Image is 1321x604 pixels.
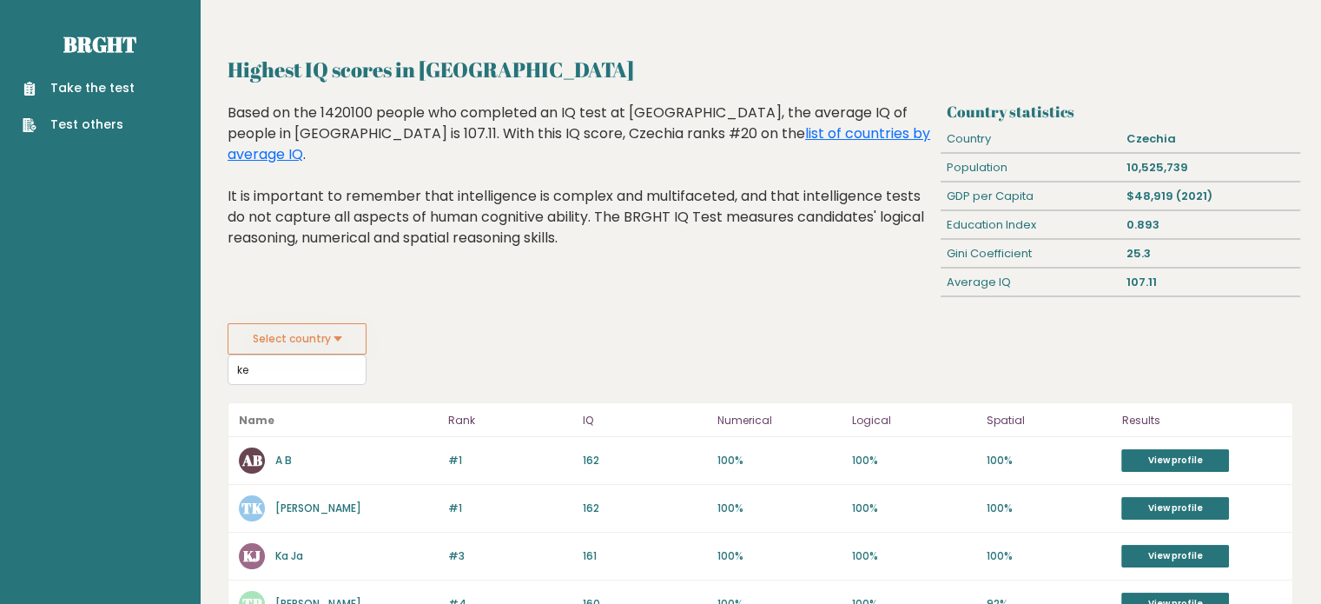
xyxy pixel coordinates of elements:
a: list of countries by average IQ [228,123,930,164]
p: #1 [448,501,572,516]
a: View profile [1121,545,1229,567]
p: 100% [987,453,1111,468]
div: Gini Coefficient [941,240,1120,268]
div: Country [941,125,1120,153]
p: #3 [448,548,572,564]
p: Numerical [717,410,842,431]
p: 100% [852,501,976,516]
div: Population [941,154,1120,182]
p: 162 [583,501,707,516]
div: Based on the 1420100 people who completed an IQ test at [GEOGRAPHIC_DATA], the average IQ of peop... [228,103,934,275]
a: View profile [1121,449,1229,472]
div: Czechia [1120,125,1300,153]
div: Education Index [941,211,1120,239]
h2: Highest IQ scores in [GEOGRAPHIC_DATA] [228,54,1293,85]
p: 100% [717,453,842,468]
p: 161 [583,548,707,564]
text: AB [241,450,262,470]
a: Ka Ja [275,548,303,563]
a: [PERSON_NAME] [275,501,361,515]
p: 162 [583,453,707,468]
a: View profile [1121,497,1229,520]
div: Average IQ [941,269,1120,296]
b: Name [239,413,274,428]
p: 100% [852,453,976,468]
p: 100% [852,548,976,564]
a: Test others [23,116,135,134]
p: #1 [448,453,572,468]
div: GDP per Capita [941,183,1120,210]
div: 0.893 [1120,211,1300,239]
text: TK [241,498,263,518]
p: 100% [717,548,842,564]
p: 100% [717,501,842,516]
p: Logical [852,410,976,431]
div: 10,525,739 [1120,154,1300,182]
a: Brght [63,30,136,58]
button: Select country [228,323,367,355]
p: Results [1121,410,1282,431]
div: $48,919 (2021) [1120,183,1300,210]
p: 100% [987,548,1111,564]
p: IQ [583,410,707,431]
h3: Country statistics [947,103,1293,121]
div: 25.3 [1120,240,1300,268]
text: KJ [243,546,261,566]
a: Take the test [23,79,135,97]
p: Spatial [987,410,1111,431]
div: 107.11 [1120,269,1300,296]
a: A B [275,453,292,468]
p: Rank [448,410,572,431]
input: Select your country [228,355,367,385]
p: 100% [987,501,1111,516]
